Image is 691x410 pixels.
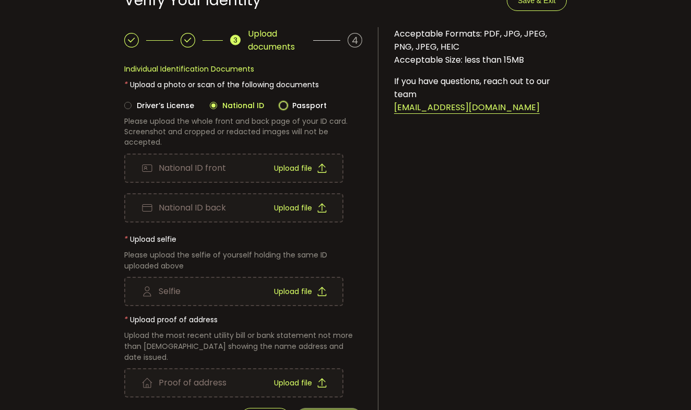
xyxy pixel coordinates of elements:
span: Upload file [274,379,312,386]
span: Driver’s License [132,100,194,111]
span: Upload file [274,165,312,172]
span: Passport [287,100,327,111]
span: Proof of address [159,379,227,387]
span: Please upload the whole front and back page of your ID card. Screenshot and cropped or redacted i... [124,116,348,147]
span: Upload documents [248,27,306,53]
span: [EMAIL_ADDRESS][DOMAIN_NAME] [394,101,540,114]
span: Upload file [274,204,312,212]
span: Acceptable Formats: PDF, JPG, JPEG, PNG, JPEG, HEIC [394,28,547,53]
span: Upload file [274,288,312,295]
span: National ID back [159,204,226,212]
iframe: Chat Widget [567,297,691,410]
span: Acceptable Size: less than 15MB [394,54,524,66]
span: Individual Identification Documents [124,64,254,74]
span: Selfie [159,287,181,296]
span: National ID [217,100,264,111]
span: National ID front [159,164,226,172]
span: If you have questions, reach out to our team [394,75,550,100]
